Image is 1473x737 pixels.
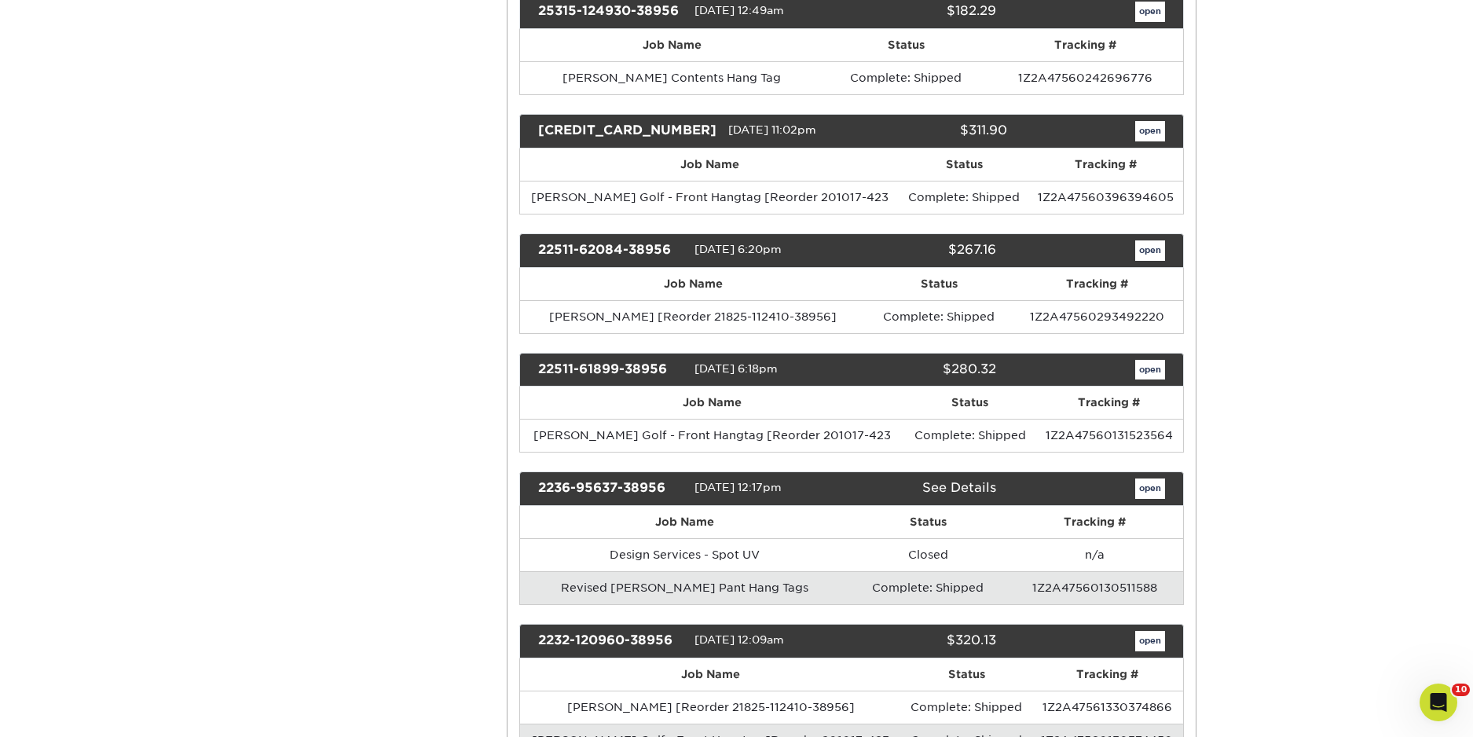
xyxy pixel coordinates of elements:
td: Closed [848,538,1007,571]
th: Tracking # [1028,148,1182,181]
a: open [1135,121,1165,141]
td: [PERSON_NAME] [Reorder 21825-112410-38956] [520,691,902,724]
span: [DATE] 6:18pm [694,362,778,375]
div: $320.13 [840,631,1008,651]
div: $182.29 [840,2,1008,22]
td: Revised [PERSON_NAME] Pant Hang Tags [520,571,848,604]
th: Tracking # [1011,268,1182,300]
td: n/a [1007,538,1182,571]
div: 2236-95637-38956 [526,478,694,499]
th: Job Name [520,387,904,419]
iframe: Google Customer Reviews [4,689,134,731]
th: Status [867,268,1012,300]
div: $311.90 [862,121,1019,141]
div: $280.32 [840,360,1008,380]
td: 1Z2A47560131523564 [1035,419,1182,452]
td: Complete: Shipped [848,571,1007,604]
td: Complete: Shipped [900,181,1029,214]
th: Job Name [520,148,900,181]
div: $267.16 [840,240,1008,261]
td: 1Z2A47560130511588 [1007,571,1182,604]
th: Tracking # [1007,506,1182,538]
th: Status [823,29,988,61]
td: Complete: Shipped [823,61,988,94]
td: Design Services - Spot UV [520,538,848,571]
div: [CREDIT_CARD_NUMBER] [526,121,728,141]
th: Tracking # [1035,387,1182,419]
th: Status [904,387,1035,419]
th: Status [900,148,1029,181]
th: Status [848,506,1007,538]
a: open [1135,2,1165,22]
th: Job Name [520,268,867,300]
div: 22511-62084-38956 [526,240,694,261]
td: 1Z2A47560293492220 [1011,300,1182,333]
span: [DATE] 11:02pm [728,123,816,136]
td: [PERSON_NAME] Golf - Front Hangtag [Reorder 201017-423 [520,419,904,452]
td: [PERSON_NAME] [Reorder 21825-112410-38956] [520,300,867,333]
td: Complete: Shipped [904,419,1035,452]
td: 1Z2A47560242696776 [988,61,1183,94]
span: [DATE] 12:09am [694,633,784,646]
a: open [1135,478,1165,499]
td: [PERSON_NAME] Golf - Front Hangtag [Reorder 201017-423 [520,181,900,214]
span: 10 [1452,684,1470,696]
td: Complete: Shipped [902,691,1032,724]
th: Tracking # [1031,658,1182,691]
td: 1Z2A47561330374866 [1031,691,1182,724]
th: Job Name [520,506,848,538]
div: 25315-124930-38956 [526,2,694,22]
a: open [1135,631,1165,651]
td: [PERSON_NAME] Contents Hang Tag [520,61,823,94]
th: Job Name [520,658,902,691]
th: Job Name [520,29,823,61]
iframe: Intercom live chat [1420,684,1457,721]
div: 2232-120960-38956 [526,631,694,651]
a: open [1135,360,1165,380]
a: open [1135,240,1165,261]
div: 22511-61899-38956 [526,360,694,380]
td: Complete: Shipped [867,300,1012,333]
th: Status [902,658,1032,691]
a: See Details [922,480,996,495]
span: [DATE] 6:20pm [694,243,782,255]
span: [DATE] 12:49am [694,4,784,16]
span: [DATE] 12:17pm [694,482,782,494]
td: 1Z2A47560396394605 [1028,181,1182,214]
th: Tracking # [988,29,1183,61]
